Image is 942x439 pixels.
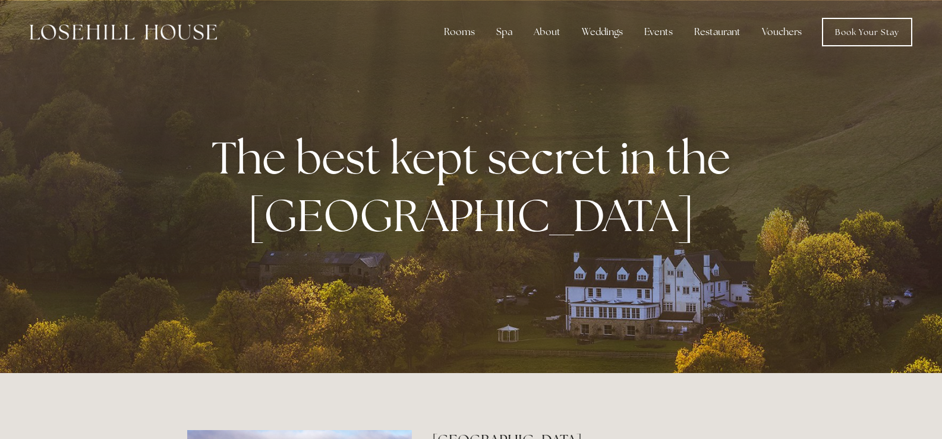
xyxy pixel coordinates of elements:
[30,24,217,40] img: Losehill House
[524,20,570,44] div: About
[572,20,632,44] div: Weddings
[487,20,522,44] div: Spa
[212,128,740,245] strong: The best kept secret in the [GEOGRAPHIC_DATA]
[434,20,484,44] div: Rooms
[685,20,750,44] div: Restaurant
[752,20,811,44] a: Vouchers
[822,18,912,46] a: Book Your Stay
[635,20,682,44] div: Events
